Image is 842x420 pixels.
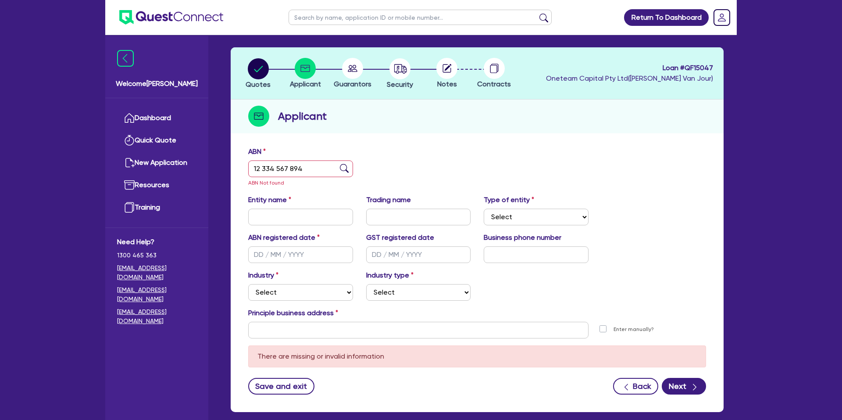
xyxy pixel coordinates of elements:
label: Type of entity [484,195,534,205]
span: ABN Not found [248,180,284,186]
span: Quotes [246,80,271,89]
img: abn-lookup icon [340,164,349,173]
span: Security [387,80,413,89]
span: Guarantors [334,80,371,88]
input: Search by name, application ID or mobile number... [289,10,552,25]
a: [EMAIL_ADDRESS][DOMAIN_NAME] [117,285,196,304]
a: Dropdown toggle [710,6,733,29]
button: Quotes [245,58,271,90]
button: Back [613,378,658,395]
input: DD / MM / YYYY [366,246,471,263]
img: resources [124,180,135,190]
span: Contracts [477,80,511,88]
label: GST registered date [366,232,434,243]
a: Return To Dashboard [624,9,709,26]
label: Trading name [366,195,411,205]
label: ABN registered date [248,232,320,243]
span: Notes [437,80,457,88]
img: training [124,202,135,213]
h2: Applicant [278,108,327,124]
span: Welcome [PERSON_NAME] [116,78,198,89]
a: Resources [117,174,196,196]
label: Principle business address [248,308,338,318]
a: New Application [117,152,196,174]
div: There are missing or invalid information [248,345,706,367]
img: icon-menu-close [117,50,134,67]
img: new-application [124,157,135,168]
a: Training [117,196,196,219]
label: Enter manually? [614,325,654,334]
img: quick-quote [124,135,135,146]
label: Business phone number [484,232,561,243]
span: Loan # QF15047 [546,63,713,73]
a: Dashboard [117,107,196,129]
label: Industry [248,270,278,281]
button: Next [662,378,706,395]
a: [EMAIL_ADDRESS][DOMAIN_NAME] [117,307,196,326]
button: Security [386,58,414,90]
span: Need Help? [117,237,196,247]
a: Quick Quote [117,129,196,152]
label: Industry type [366,270,414,281]
span: Oneteam Capital Pty Ltd ( [PERSON_NAME] Van Jour ) [546,74,713,82]
a: [EMAIL_ADDRESS][DOMAIN_NAME] [117,263,196,282]
input: DD / MM / YYYY [248,246,353,263]
img: quest-connect-logo-blue [119,10,223,25]
img: step-icon [248,106,269,127]
span: Applicant [290,80,321,88]
label: Entity name [248,195,291,205]
button: Save and exit [248,378,314,395]
span: 1300 465 363 [117,251,196,260]
label: ABN [248,146,266,157]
